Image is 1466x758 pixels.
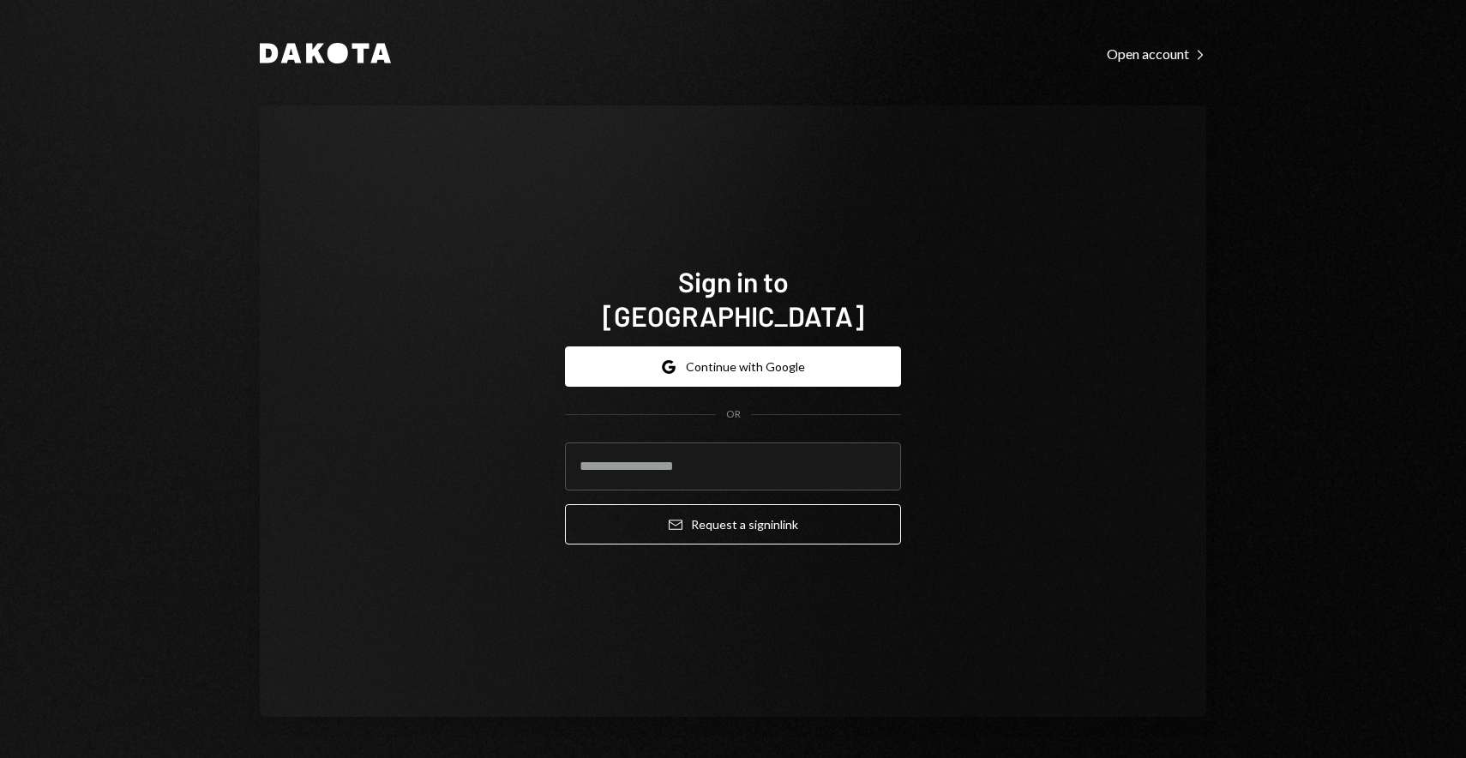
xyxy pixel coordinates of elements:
a: Open account [1107,44,1206,63]
button: Request a signinlink [565,504,901,544]
h1: Sign in to [GEOGRAPHIC_DATA] [565,264,901,333]
button: Continue with Google [565,346,901,387]
div: OR [726,407,741,422]
div: Open account [1107,45,1206,63]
